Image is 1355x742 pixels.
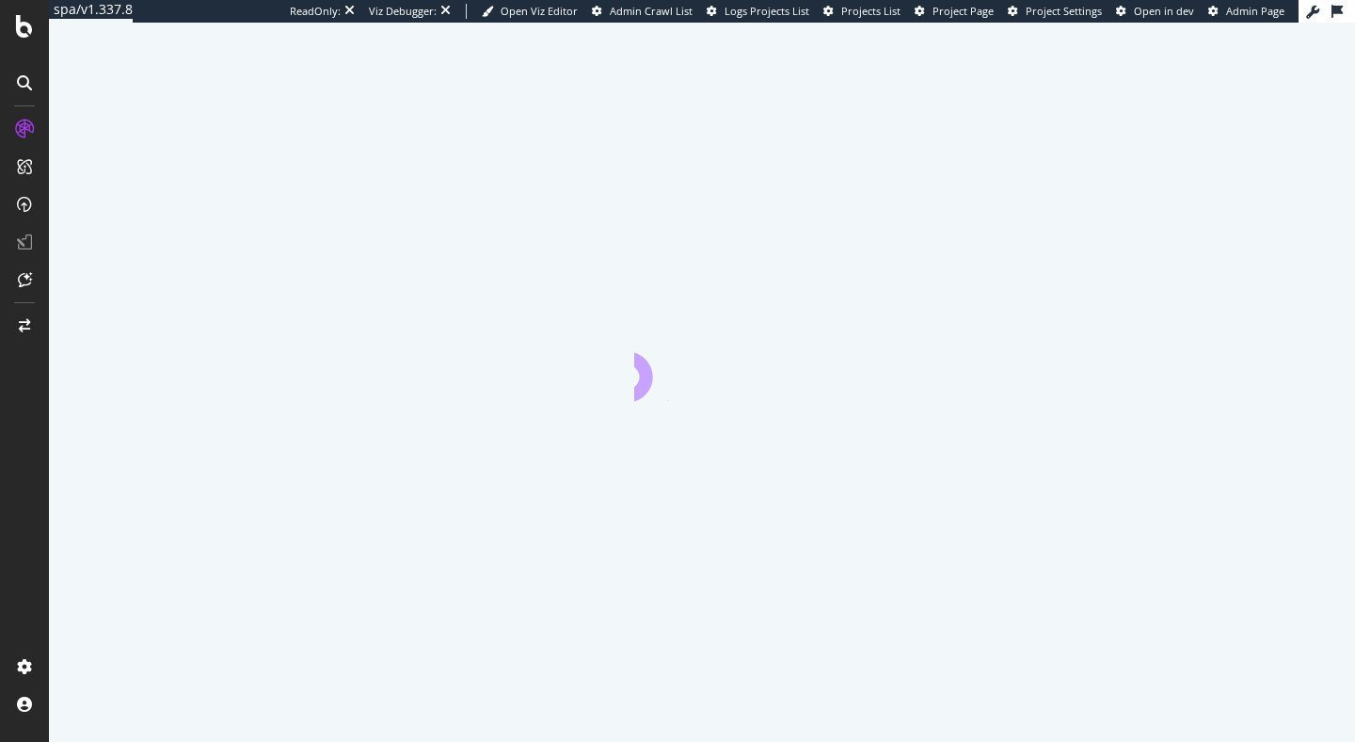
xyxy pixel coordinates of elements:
a: Logs Projects List [707,4,809,19]
span: Open Viz Editor [501,4,578,18]
a: Open in dev [1116,4,1194,19]
a: Admin Crawl List [592,4,693,19]
div: animation [634,333,770,401]
span: Open in dev [1134,4,1194,18]
a: Admin Page [1208,4,1284,19]
div: Viz Debugger: [369,4,437,19]
span: Project Settings [1026,4,1102,18]
span: Projects List [841,4,901,18]
span: Admin Page [1226,4,1284,18]
div: ReadOnly: [290,4,341,19]
span: Project Page [933,4,994,18]
span: Logs Projects List [725,4,809,18]
a: Open Viz Editor [482,4,578,19]
a: Project Settings [1008,4,1102,19]
span: Admin Crawl List [610,4,693,18]
a: Projects List [823,4,901,19]
a: Project Page [915,4,994,19]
